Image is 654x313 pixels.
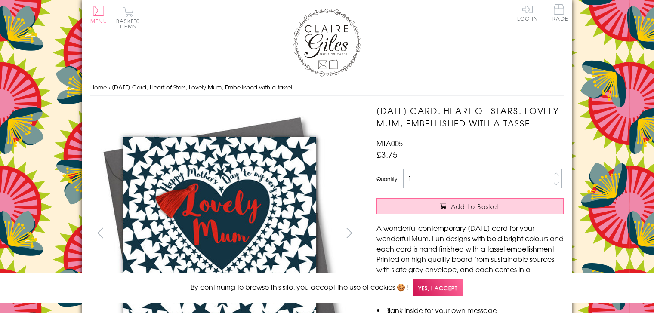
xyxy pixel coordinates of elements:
[116,7,140,29] button: Basket0 items
[413,279,463,296] span: Yes, I accept
[90,83,107,91] a: Home
[376,223,564,285] p: A wonderful contemporary [DATE] card for your wonderful Mum. Fun designs with bold bright colours...
[376,198,564,214] button: Add to Basket
[90,17,107,25] span: Menu
[112,83,292,91] span: [DATE] Card, Heart of Stars, Lovely Mum, Embellished with a tassel
[376,148,398,160] span: £3.75
[108,83,110,91] span: ›
[550,4,568,23] a: Trade
[340,223,359,242] button: next
[376,175,397,183] label: Quantity
[451,202,500,211] span: Add to Basket
[376,138,403,148] span: MTA005
[90,6,107,24] button: Menu
[90,79,564,96] nav: breadcrumbs
[550,4,568,21] span: Trade
[376,104,564,129] h1: [DATE] Card, Heart of Stars, Lovely Mum, Embellished with a tassel
[90,223,110,242] button: prev
[517,4,538,21] a: Log In
[120,17,140,30] span: 0 items
[293,9,361,77] img: Claire Giles Greetings Cards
